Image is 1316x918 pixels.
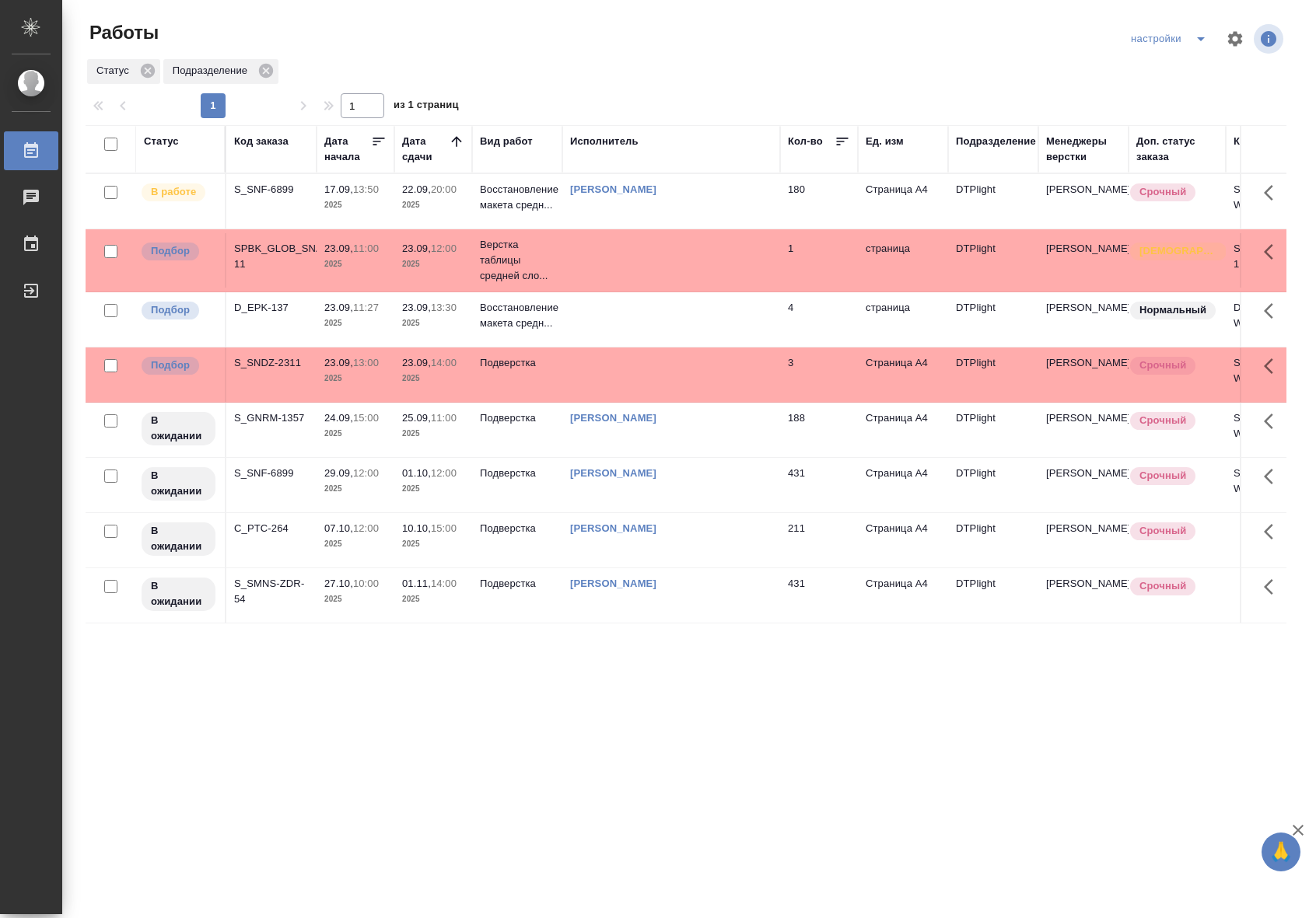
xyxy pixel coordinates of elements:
p: 2025 [402,197,464,213]
p: [DEMOGRAPHIC_DATA] [1139,243,1217,259]
p: 2025 [324,197,387,213]
p: [PERSON_NAME] [1046,241,1121,257]
div: Доп. статус заказа [1136,134,1218,165]
td: DTPlight [948,458,1038,512]
button: Здесь прячутся важные кнопки [1255,513,1292,550]
p: 13:30 [431,302,457,313]
td: DTPlight [948,513,1038,567]
p: 2025 [402,371,464,386]
p: [PERSON_NAME] [1046,521,1121,536]
button: Здесь прячутся важные кнопки [1255,347,1292,385]
p: В работе [151,184,196,200]
p: 2025 [324,481,387,497]
td: Страница А4 [858,458,948,512]
p: 2025 [324,371,387,386]
p: 23.09, [402,302,431,313]
p: 20:00 [431,183,457,195]
p: 15:00 [431,522,457,534]
p: 29.09, [324,467,353,479]
td: DTPlight [948,568,1038,623]
td: SPBK_GLOB_SNACK-11-WK-028 [1226,233,1316,288]
td: Страница А4 [858,568,948,623]
button: Здесь прячутся важные кнопки [1255,292,1292,330]
div: Исполнитель выполняет работу [140,182,217,203]
td: страница [858,292,948,347]
p: 12:00 [353,522,379,534]
p: Восстановление макета средн... [480,300,555,331]
div: Код работы [1234,134,1293,149]
button: Здесь прячутся важные кнопки [1255,568,1292,606]
p: [PERSON_NAME] [1046,300,1121,316]
td: DTPlight [948,403,1038,457]
p: 17.09, [324,183,353,195]
p: 23.09, [402,357,431,368]
td: S_SNF-6899-WK-015 [1226,458,1316,512]
span: Работы [86,20,159,45]
div: Исполнитель [570,134,639,149]
p: Срочный [1139,523,1186,539]
div: S_SNF-6899 [234,182,309,197]
p: 2025 [402,257,464,272]
td: 431 [780,458,858,512]
td: Страница А4 [858,403,948,457]
td: 188 [780,403,858,457]
td: DTPlight [948,347,1038,402]
td: 1 [780,233,858,288]
span: Посмотреть информацию [1254,24,1286,54]
span: из 1 страниц [394,96,459,118]
div: SPBK_GLOB_SNACK-11 [234,241,309,272]
button: Здесь прячутся важные кнопки [1255,233,1292,271]
p: 14:00 [431,578,457,589]
p: 23.09, [324,243,353,254]
td: 3 [780,347,858,402]
p: 2025 [402,592,464,607]
button: Здесь прячутся важные кнопки [1255,458,1292,495]
td: DTPlight [948,174,1038,229]
p: 25.09, [402,412,431,424]
button: 🙏 [1262,832,1300,871]
div: S_SNDZ-2311 [234,355,309,371]
div: S_SMNS-ZDR-54 [234,576,309,607]
p: 23.09, [324,357,353,368]
p: Статус [96,63,135,79]
p: [PERSON_NAME] [1046,410,1121,426]
td: Страница А4 [858,347,948,402]
p: 23.09, [402,243,431,254]
p: 10.10, [402,522,431,534]
div: Можно подбирать исполнителей [140,300,217,321]
td: S_GNRM-1357-WK-021 [1226,403,1316,457]
p: 24.09, [324,412,353,424]
p: 2025 [402,426,464,442]
p: 2025 [402,481,464,497]
div: Ед. изм [866,134,904,149]
td: D_EPK-137-WK-001 [1226,292,1316,347]
p: 11:27 [353,302,379,313]
div: Исполнитель назначен, приступать к работе пока рано [140,576,217,613]
p: 14:00 [431,357,457,368]
div: D_EPK-137 [234,300,309,316]
p: [PERSON_NAME] [1046,182,1121,197]
p: 11:00 [353,243,379,254]
p: 2025 [324,592,387,607]
p: В ожидании [151,523,206,554]
div: Вид работ [480,134,533,149]
div: C_PTC-264 [234,521,309,536]
p: [PERSON_NAME] [1046,466,1121,481]
div: Дата сдачи [402,134,449,165]
p: Верстка таблицы средней сло... [480,237,555,284]
p: Срочный [1139,184,1186,200]
span: 🙏 [1268,836,1294,868]
p: [PERSON_NAME] [1046,355,1121,371]
p: 01.11, [402,578,431,589]
p: 12:00 [431,243,457,254]
div: split button [1127,26,1216,51]
td: Страница А4 [858,174,948,229]
p: В ожидании [151,468,206,499]
td: 211 [780,513,858,567]
p: В ожидании [151,578,206,609]
div: Подразделение [163,59,278,84]
p: 01.10, [402,467,431,479]
span: Настроить таблицу [1216,20,1254,58]
div: Дата начала [324,134,371,165]
div: Можно подбирать исполнителей [140,355,217,376]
